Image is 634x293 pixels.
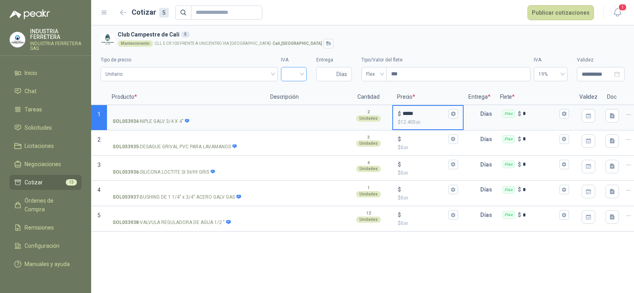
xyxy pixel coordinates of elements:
[366,68,382,80] span: Flex
[398,144,458,151] p: $
[30,41,82,51] p: INDUSTRIA FERRETERA SAS
[155,42,322,46] p: CLL 5 CR 100 FRENTE A UNICENTRO VIA [GEOGRAPHIC_DATA] -
[66,179,77,186] span: 13
[403,187,447,193] input: $$0,00
[356,140,381,147] div: Unidades
[403,171,408,175] span: ,00
[25,87,36,96] span: Chat
[336,67,347,81] span: Días
[97,212,101,218] span: 5
[361,56,531,64] label: Tipo/Valor del flete
[449,134,458,144] button: $$0,00
[113,118,190,125] p: - NIPLE GALV 3/4 X 4"
[10,120,82,135] a: Solicitudes
[449,210,458,220] button: $$0,00
[618,4,627,11] span: 1
[113,193,139,201] strong: SOL053937
[113,169,139,176] strong: SOL053936
[25,196,74,214] span: Órdenes de Compra
[403,196,408,200] span: ,00
[560,160,569,169] button: Flex $
[101,56,278,64] label: Tipo de precio
[25,123,52,132] span: Solicitudes
[518,160,521,169] p: $
[118,30,621,39] h3: Club Campestre de Cali
[97,187,101,193] span: 4
[480,182,495,197] p: Días
[97,136,101,143] span: 2
[113,111,260,117] input: SOL053934-NIPLE GALV 3/4 X 4"
[398,169,458,177] p: $
[181,31,190,38] div: 5
[502,110,515,118] div: Flex
[403,111,447,117] input: $$12.400,00
[398,211,401,219] p: $
[502,135,515,143] div: Flex
[97,162,101,168] span: 3
[577,56,624,64] label: Validez
[527,5,594,20] button: Publicar cotizaciones
[398,135,401,144] p: $
[316,56,352,64] label: Entrega
[345,89,392,105] p: Cantidad
[10,102,82,117] a: Tareas
[449,109,458,119] button: $$12.400,00
[132,7,169,18] h2: Cotizar
[403,221,408,226] span: ,00
[107,89,265,105] p: Producto
[560,185,569,194] button: Flex $
[398,109,401,118] p: $
[575,89,602,105] p: Validez
[105,68,273,80] span: Unitario
[401,119,420,125] span: 12.400
[602,89,622,105] p: Doc
[10,220,82,235] a: Remisiones
[10,193,82,217] a: Órdenes de Compra
[367,134,370,141] p: 3
[10,175,82,190] a: Cotizar13
[398,185,401,194] p: $
[118,40,153,47] div: Mantenimiento
[401,220,408,226] span: 0
[610,6,624,20] button: 1
[502,186,515,194] div: Flex
[25,142,54,150] span: Licitaciones
[398,194,458,202] p: $
[560,210,569,220] button: Flex $
[113,143,237,151] p: - DESAGUE GRIVAL PVC PARA LAVAMANOS
[560,134,569,144] button: Flex $
[356,191,381,197] div: Unidades
[10,10,50,19] img: Logo peakr
[398,220,458,227] p: $
[367,109,370,115] p: 2
[10,138,82,153] a: Licitaciones
[97,111,101,117] span: 1
[113,193,241,201] p: - BUSHING DE 1 1/4" x 3/4" ACERO GALV GAS
[113,219,231,226] p: - VALVULA REGULADORA DE AGUA 1/2 "
[366,210,371,216] p: 12
[25,260,70,268] span: Manuales y ayuda
[403,212,447,218] input: $$0,00
[113,143,139,151] strong: SOL053935
[25,105,42,114] span: Tareas
[523,161,558,167] input: Flex $
[401,145,408,150] span: 0
[534,56,567,64] label: IVA
[518,211,521,219] p: $
[356,216,381,223] div: Unidades
[449,185,458,194] button: $$0,00
[480,131,495,147] p: Días
[401,195,408,201] span: 0
[480,157,495,172] p: Días
[356,115,381,122] div: Unidades
[281,56,307,64] label: IVA
[10,32,25,47] img: Company Logo
[159,8,169,17] div: 5
[523,136,558,142] input: Flex $
[25,241,59,250] span: Configuración
[480,207,495,223] p: Días
[25,69,37,77] span: Inicio
[30,29,82,40] p: INDUSTRIA FERRETERA
[356,166,381,172] div: Unidades
[10,157,82,172] a: Negociaciones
